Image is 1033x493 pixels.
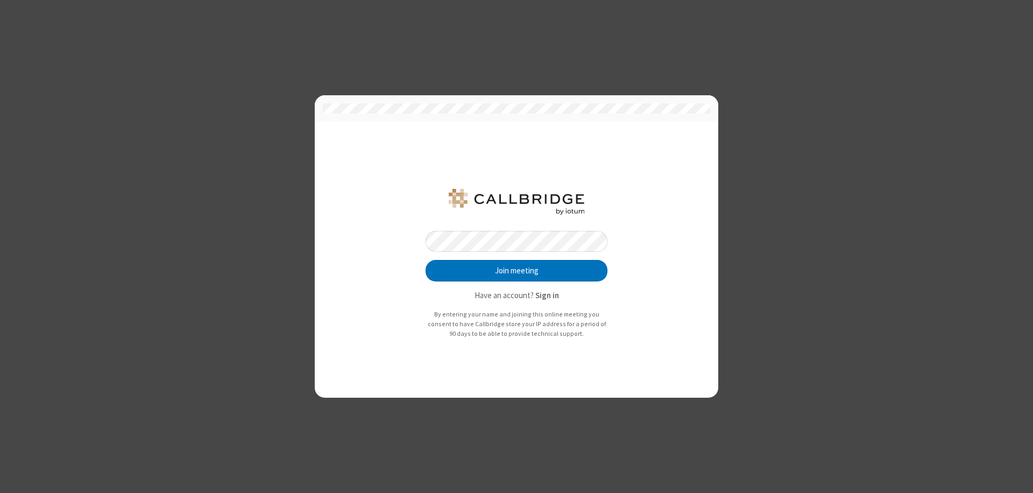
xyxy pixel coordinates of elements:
strong: Sign in [535,290,559,300]
p: By entering your name and joining this online meeting you consent to have Callbridge store your I... [426,309,607,338]
button: Join meeting [426,260,607,281]
p: Have an account? [426,290,607,302]
button: Sign in [535,290,559,302]
img: QA Selenium DO NOT DELETE OR CHANGE [447,189,586,215]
